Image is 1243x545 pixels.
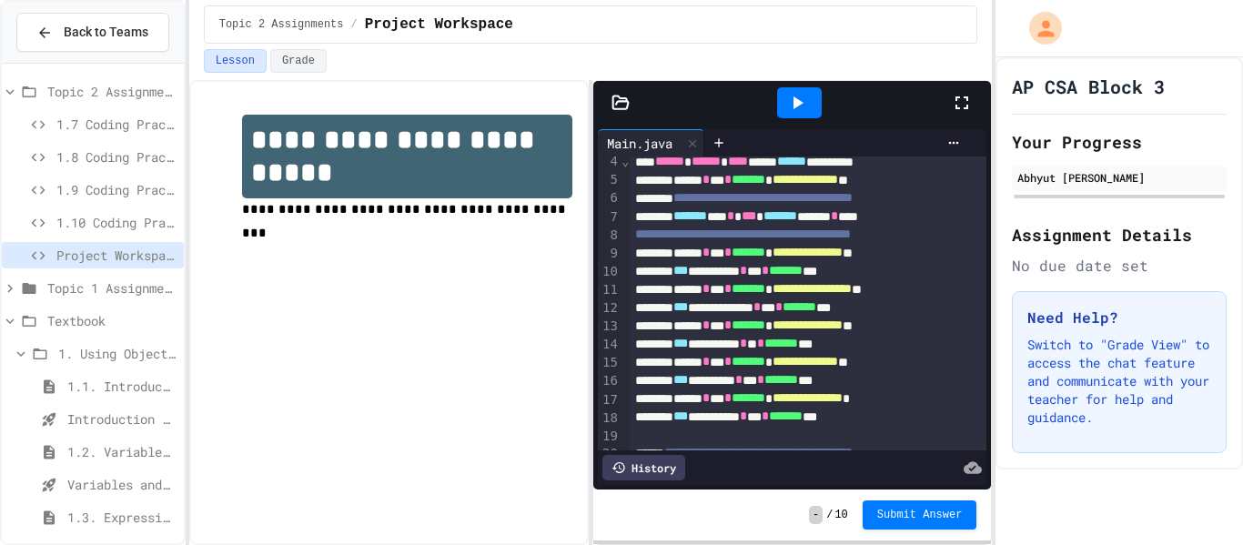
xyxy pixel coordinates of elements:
[58,344,177,363] span: 1. Using Objects and Methods
[598,428,621,446] div: 19
[598,391,621,409] div: 17
[834,508,847,522] span: 10
[56,115,177,134] span: 1.7 Coding Practice
[1012,255,1227,277] div: No due date set
[598,445,621,463] div: 20
[598,354,621,372] div: 15
[1010,7,1066,49] div: My Account
[1027,307,1211,328] h3: Need Help?
[16,13,169,52] button: Back to Teams
[877,508,963,522] span: Submit Answer
[598,129,704,156] div: Main.java
[67,409,177,429] span: Introduction to Algorithms, Programming, and Compilers
[219,17,344,32] span: Topic 2 Assignments
[67,508,177,527] span: 1.3. Expressions and Output [New]
[598,189,621,207] div: 6
[270,49,327,73] button: Grade
[351,17,358,32] span: /
[598,227,621,245] div: 8
[598,263,621,281] div: 10
[365,14,513,35] span: Project Workspace
[598,299,621,318] div: 12
[56,180,177,199] span: 1.9 Coding Practice
[204,49,267,73] button: Lesson
[598,153,621,171] div: 4
[598,372,621,390] div: 16
[1012,222,1227,247] h2: Assignment Details
[67,475,177,494] span: Variables and Data Types - Quiz
[598,281,621,299] div: 11
[67,377,177,396] span: 1.1. Introduction to Algorithms, Programming, and Compilers
[1027,336,1211,427] p: Switch to "Grade View" to access the chat feature and communicate with your teacher for help and ...
[809,506,823,524] span: -
[598,336,621,354] div: 14
[47,278,177,298] span: Topic 1 Assignments
[1017,169,1221,186] div: Abhyut [PERSON_NAME]
[598,318,621,336] div: 13
[598,208,621,227] div: 7
[47,311,177,330] span: Textbook
[602,455,685,480] div: History
[56,147,177,167] span: 1.8 Coding Practice
[598,245,621,263] div: 9
[67,442,177,461] span: 1.2. Variables and Data Types
[47,82,177,101] span: Topic 2 Assignments
[621,154,630,168] span: Fold line
[1012,74,1165,99] h1: AP CSA Block 3
[64,23,148,42] span: Back to Teams
[826,508,833,522] span: /
[598,409,621,428] div: 18
[598,171,621,189] div: 5
[56,246,177,265] span: Project Workspace
[863,500,977,530] button: Submit Answer
[56,213,177,232] span: 1.10 Coding Practice
[1012,129,1227,155] h2: Your Progress
[598,134,682,153] div: Main.java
